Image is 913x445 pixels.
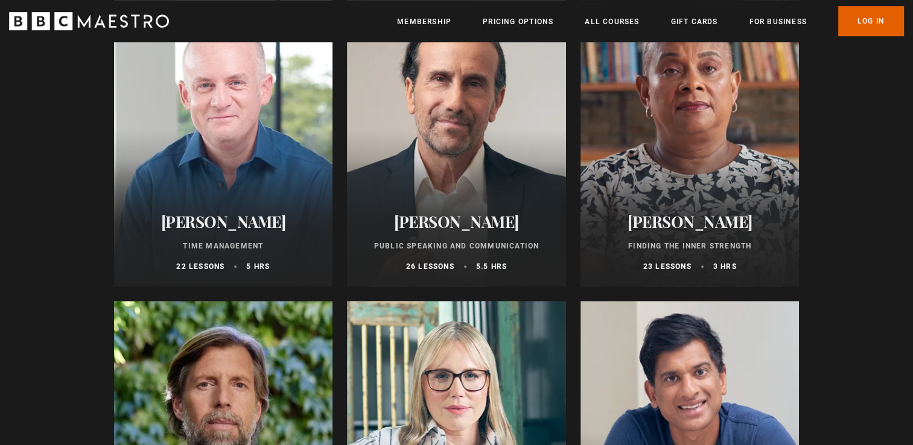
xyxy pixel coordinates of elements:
[585,16,639,28] a: All Courses
[713,261,737,272] p: 3 hrs
[476,261,507,272] p: 5.5 hrs
[361,212,552,231] h2: [PERSON_NAME]
[595,212,785,231] h2: [PERSON_NAME]
[397,16,451,28] a: Membership
[838,6,904,36] a: Log In
[643,261,692,272] p: 23 lessons
[246,261,270,272] p: 5 hrs
[397,6,904,36] nav: Primary
[176,261,224,272] p: 22 lessons
[406,261,454,272] p: 26 lessons
[595,241,785,251] p: Finding the Inner Strength
[361,241,552,251] p: Public Speaking and Communication
[9,12,169,30] svg: BBC Maestro
[129,241,319,251] p: Time Management
[670,16,717,28] a: Gift Cards
[749,16,806,28] a: For business
[483,16,553,28] a: Pricing Options
[129,212,319,231] h2: [PERSON_NAME]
